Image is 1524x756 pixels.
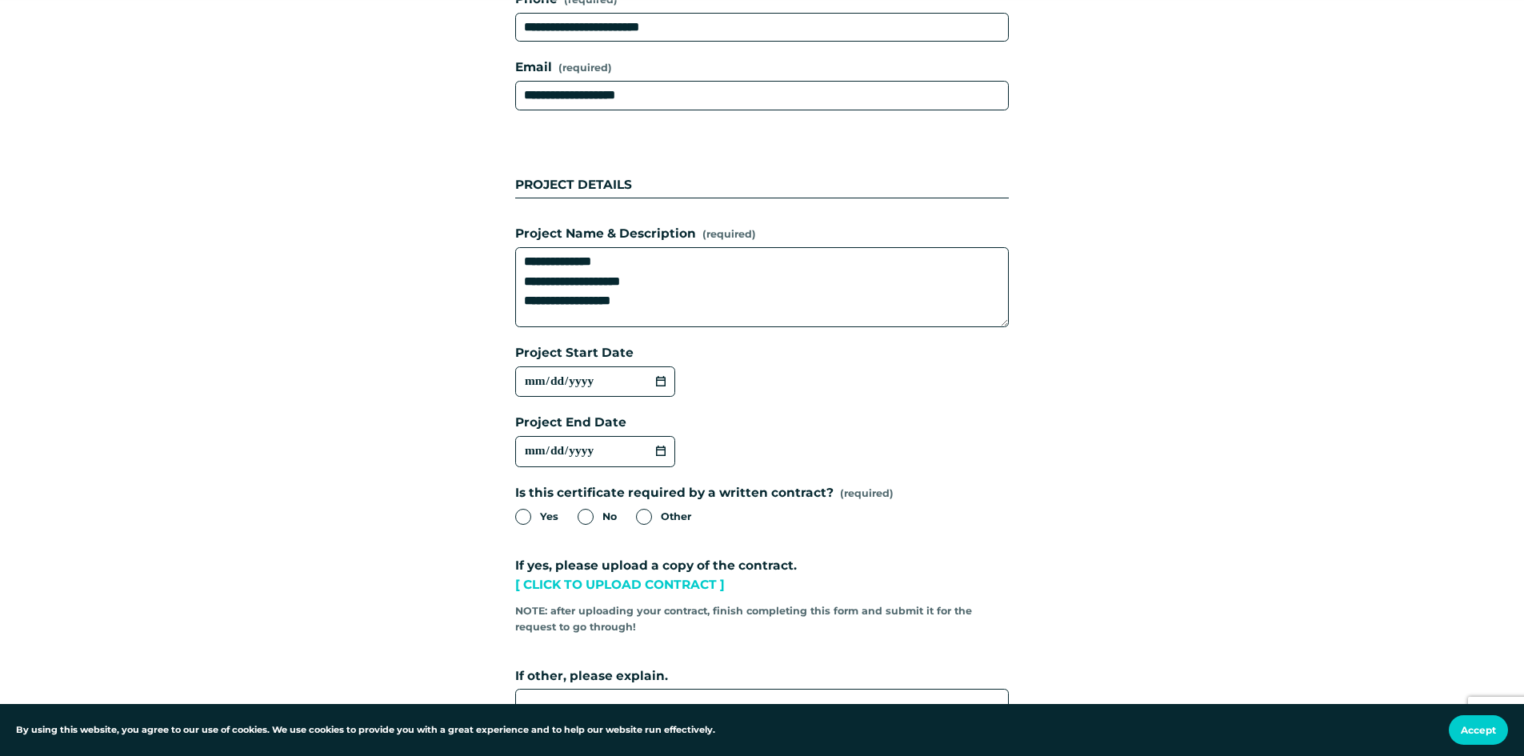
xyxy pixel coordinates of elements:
span: (required) [558,60,612,76]
a: [ CLICK TO UPLOAD CONTRACT ] [515,577,725,592]
div: PROJECT DETAILS [515,136,1009,198]
span: If other, please explain. [515,666,668,686]
span: Is this certificate required by a written contract? [515,483,834,503]
span: (required) [840,486,894,502]
span: Accept [1461,724,1496,736]
span: Project End Date [515,413,626,433]
button: Accept [1449,715,1508,745]
span: Project Name & Description [515,224,696,244]
div: If yes, please upload a copy of the contract. [515,556,1009,598]
span: Project Start Date [515,343,634,363]
span: (required) [702,226,756,242]
div: NOTE: after uploading your contract, finish completing this form and submit it for the request to... [515,598,1009,641]
span: Email [515,58,552,78]
p: By using this website, you agree to our use of cookies. We use cookies to provide you with a grea... [16,723,715,738]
